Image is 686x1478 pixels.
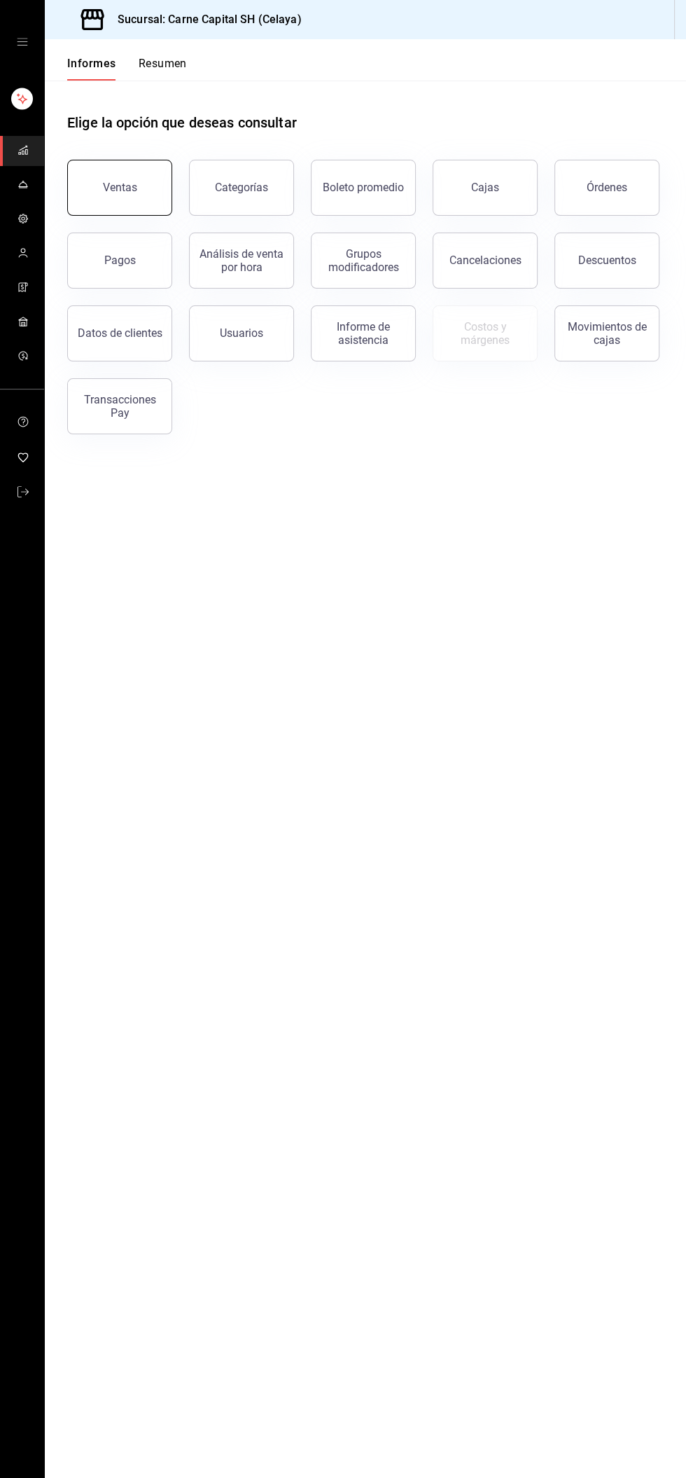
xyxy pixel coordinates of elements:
[67,233,172,289] button: Pagos
[323,181,404,194] font: Boleto promedio
[103,181,137,194] font: Ventas
[311,305,416,361] button: Informe de asistencia
[199,247,283,274] font: Análisis de venta por hora
[328,247,399,274] font: Grupos modificadores
[78,326,162,340] font: Datos de clientes
[311,233,416,289] button: Grupos modificadores
[554,305,659,361] button: Movimientos de cajas
[578,254,636,267] font: Descuentos
[433,305,538,361] button: Contrata inventarios para ver este informe
[118,13,302,26] font: Sucursal: Carne Capital SH (Celaya)
[189,233,294,289] button: Análisis de venta por hora
[471,181,499,194] font: Cajas
[84,393,156,420] font: Transacciones Pay
[67,378,172,434] button: Transacciones Pay
[554,160,659,216] button: Órdenes
[189,305,294,361] button: Usuarios
[433,233,538,289] button: Cancelaciones
[67,57,116,70] font: Informes
[337,320,390,347] font: Informe de asistencia
[568,320,647,347] font: Movimientos de cajas
[67,305,172,361] button: Datos de clientes
[67,56,187,81] div: pestañas de navegación
[461,320,510,347] font: Costos y márgenes
[215,181,268,194] font: Categorías
[311,160,416,216] button: Boleto promedio
[189,160,294,216] button: Categorías
[449,254,521,267] font: Cancelaciones
[104,254,136,267] font: Pagos
[67,160,172,216] button: Ventas
[433,160,538,216] button: Cajas
[220,326,263,340] font: Usuarios
[17,36,28,48] button: cajón abierto
[67,114,297,131] font: Elige la opción que deseas consultar
[587,181,627,194] font: Órdenes
[139,57,187,70] font: Resumen
[554,233,659,289] button: Descuentos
